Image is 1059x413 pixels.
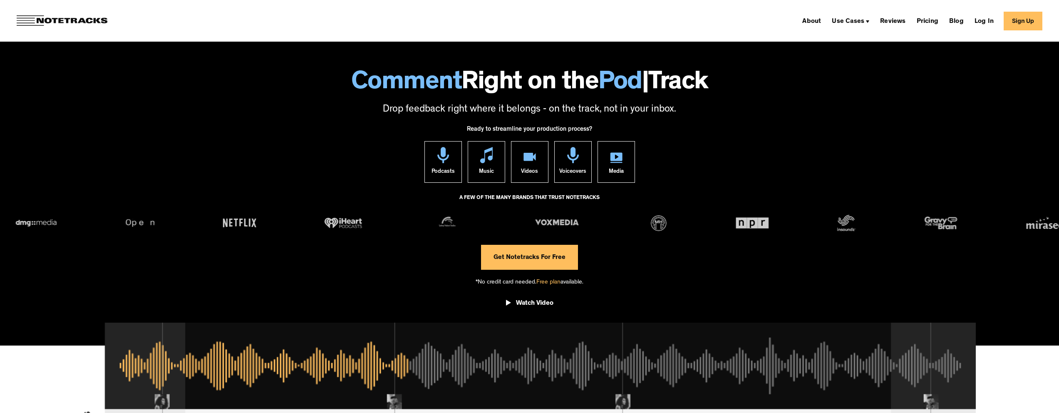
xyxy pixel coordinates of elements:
[642,71,649,97] span: |
[432,163,455,182] div: Podcasts
[877,14,909,27] a: Reviews
[609,163,624,182] div: Media
[506,293,553,316] a: open lightbox
[913,14,942,27] a: Pricing
[828,14,873,27] div: Use Cases
[468,141,505,183] a: Music
[536,279,561,286] span: Free plan
[1004,12,1042,30] a: Sign Up
[351,71,462,97] span: Comment
[467,121,592,141] div: Ready to streamline your production process?
[481,245,578,270] a: Get Notetracks For Free
[946,14,967,27] a: Blog
[479,163,494,182] div: Music
[521,163,538,182] div: Videos
[554,141,592,183] a: Voiceovers
[8,71,1051,97] h1: Right on the Track
[516,299,553,308] div: Watch Video
[459,191,600,214] div: A FEW OF THE MANY BRANDS THAT TRUST NOTETRACKS
[559,163,586,182] div: Voiceovers
[799,14,824,27] a: About
[8,103,1051,117] p: Drop feedback right where it belongs - on the track, not in your inbox.
[424,141,462,183] a: Podcasts
[971,14,997,27] a: Log In
[598,71,642,97] span: Pod
[598,141,635,183] a: Media
[832,18,864,25] div: Use Cases
[476,270,583,294] div: *No credit card needed. available.
[511,141,548,183] a: Videos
